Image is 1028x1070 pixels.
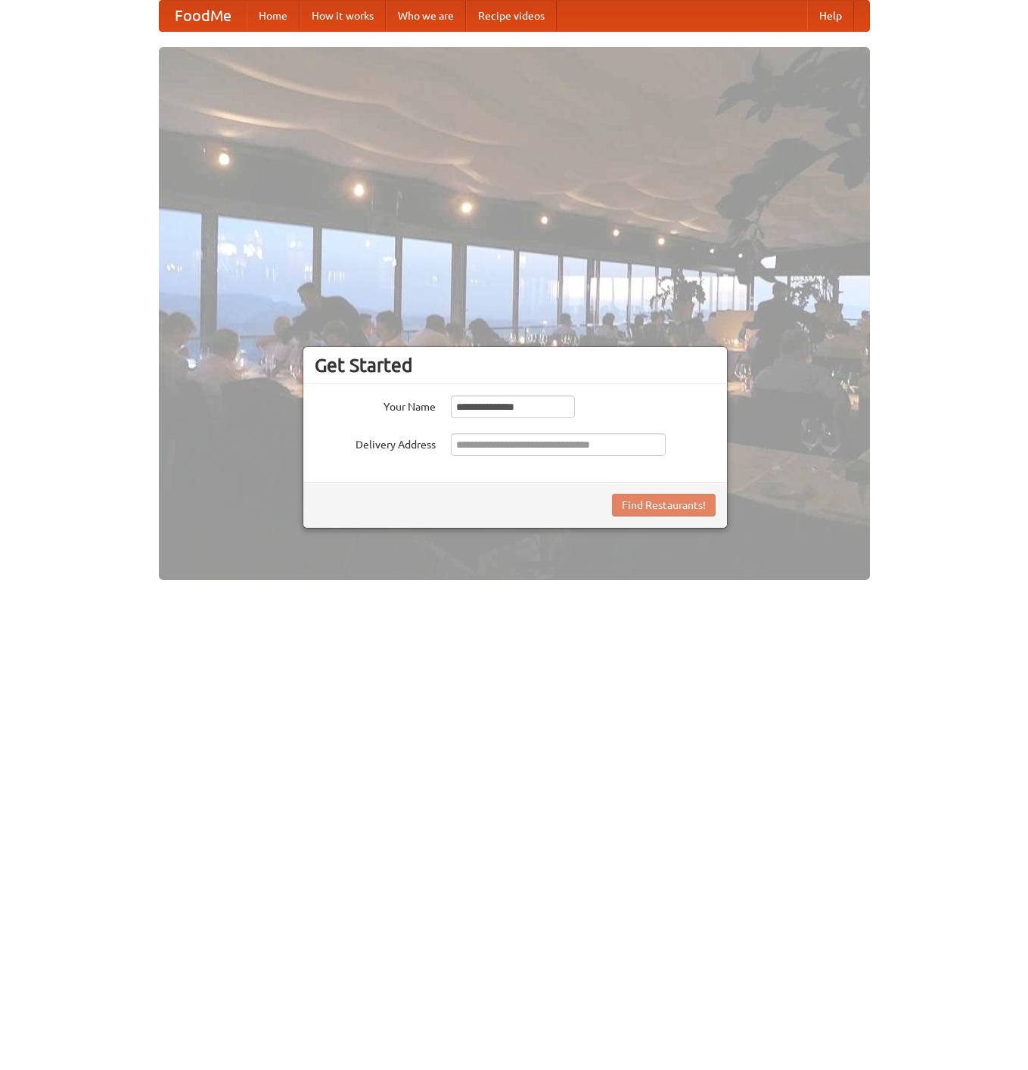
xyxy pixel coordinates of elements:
[315,395,436,414] label: Your Name
[386,1,466,31] a: Who we are
[300,1,386,31] a: How it works
[612,494,716,516] button: Find Restaurants!
[160,1,247,31] a: FoodMe
[247,1,300,31] a: Home
[807,1,854,31] a: Help
[315,354,716,377] h3: Get Started
[315,433,436,452] label: Delivery Address
[466,1,557,31] a: Recipe videos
